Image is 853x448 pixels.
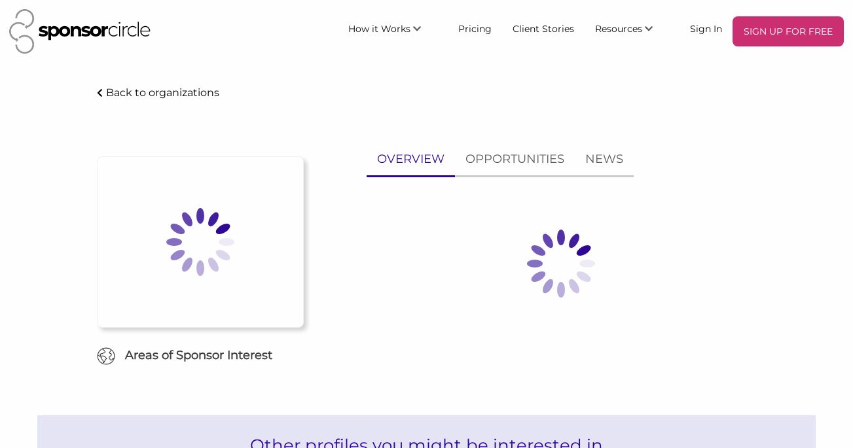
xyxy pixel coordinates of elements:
[348,23,410,35] span: How it Works
[465,150,564,169] p: OPPORTUNITIES
[448,16,502,40] a: Pricing
[377,150,445,169] p: OVERVIEW
[502,16,585,40] a: Client Stories
[106,86,219,99] p: Back to organizations
[87,347,313,364] h6: Areas of Sponsor Interest
[680,16,733,40] a: Sign In
[595,23,642,35] span: Resources
[338,16,448,46] li: How it Works
[585,16,680,46] li: Resources
[135,177,266,307] img: Loading spinner
[496,198,626,329] img: Loading spinner
[585,150,623,169] p: NEWS
[97,347,115,366] img: Globe Icon
[9,9,151,54] img: Sponsor Circle Logo
[738,22,839,41] p: SIGN UP FOR FREE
